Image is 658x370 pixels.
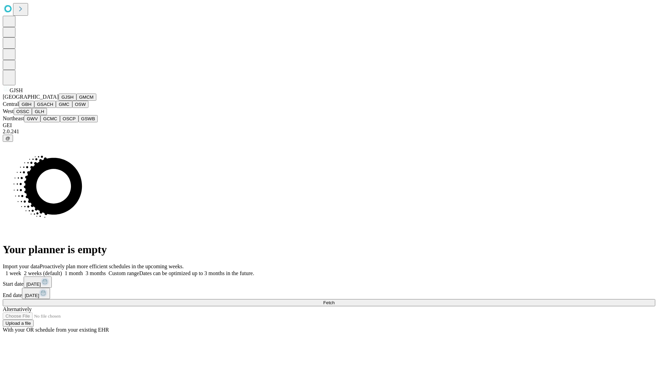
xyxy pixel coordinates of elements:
[34,101,56,108] button: GSACH
[10,87,23,93] span: GJSH
[24,270,62,276] span: 2 weeks (default)
[19,101,34,108] button: GBH
[76,94,96,101] button: GMCM
[25,293,39,298] span: [DATE]
[3,327,109,333] span: With your OR schedule from your existing EHR
[3,276,655,288] div: Start date
[3,135,13,142] button: @
[56,101,72,108] button: GMC
[60,115,78,122] button: OSCP
[78,115,98,122] button: GSWB
[3,122,655,128] div: GEI
[3,101,19,107] span: Central
[86,270,106,276] span: 3 months
[26,282,41,287] span: [DATE]
[3,299,655,306] button: Fetch
[14,108,32,115] button: OSSC
[72,101,89,108] button: OSW
[3,128,655,135] div: 2.0.241
[139,270,254,276] span: Dates can be optimized up to 3 months in the future.
[40,263,184,269] span: Proactively plan more efficient schedules in the upcoming weeks.
[3,94,59,100] span: [GEOGRAPHIC_DATA]
[24,115,40,122] button: GWV
[3,306,32,312] span: Alternatively
[24,276,52,288] button: [DATE]
[5,136,10,141] span: @
[5,270,21,276] span: 1 week
[40,115,60,122] button: GCMC
[65,270,83,276] span: 1 month
[3,263,40,269] span: Import your data
[109,270,139,276] span: Custom range
[3,243,655,256] h1: Your planner is empty
[3,320,34,327] button: Upload a file
[3,115,24,121] span: Northeast
[22,288,50,299] button: [DATE]
[3,288,655,299] div: End date
[32,108,47,115] button: GLH
[3,108,14,114] span: West
[323,300,334,305] span: Fetch
[59,94,76,101] button: GJSH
